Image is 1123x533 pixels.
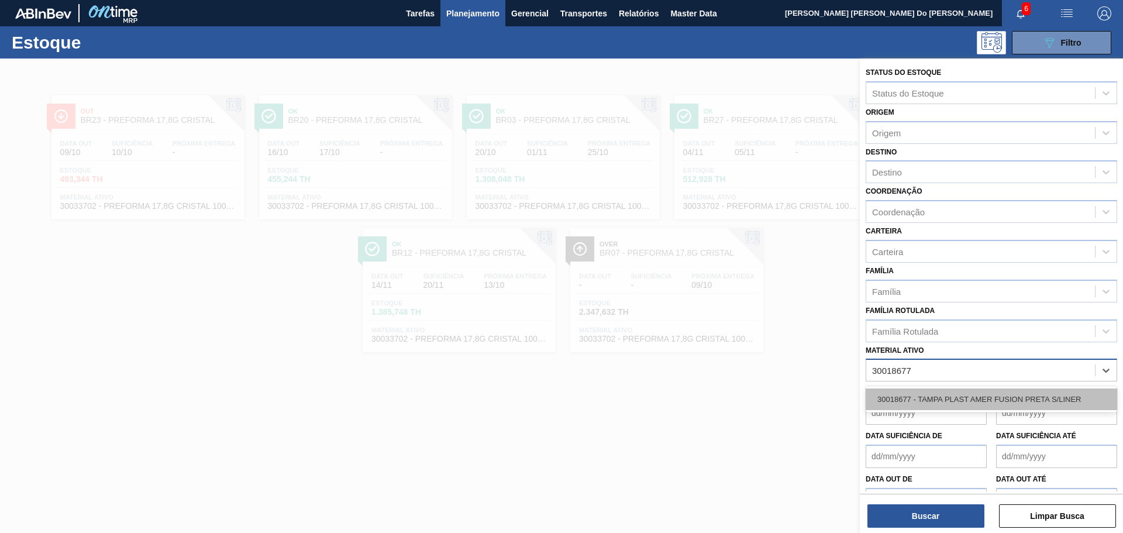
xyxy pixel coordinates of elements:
[872,128,901,137] div: Origem
[866,346,924,355] label: Material ativo
[866,307,935,315] label: Família Rotulada
[866,445,987,468] input: dd/mm/yyyy
[670,6,716,20] span: Master Data
[866,68,941,77] label: Status do Estoque
[872,286,901,296] div: Família
[866,108,894,116] label: Origem
[866,227,902,235] label: Carteira
[872,246,903,256] div: Carteira
[996,432,1076,440] label: Data suficiência até
[560,6,607,20] span: Transportes
[872,326,938,336] div: Família Rotulada
[977,31,1006,54] div: Pogramando: nenhum usuário selecionado
[872,167,902,177] div: Destino
[996,475,1046,483] label: Data out até
[866,432,942,440] label: Data suficiência de
[1022,2,1031,15] span: 6
[866,267,894,275] label: Família
[996,488,1117,511] input: dd/mm/yyyy
[619,6,659,20] span: Relatórios
[866,187,922,195] label: Coordenação
[866,401,987,425] input: dd/mm/yyyy
[12,36,187,49] h1: Estoque
[406,6,435,20] span: Tarefas
[996,401,1117,425] input: dd/mm/yyyy
[996,445,1117,468] input: dd/mm/yyyy
[872,207,925,217] div: Coordenação
[446,6,500,20] span: Planejamento
[511,6,549,20] span: Gerencial
[866,475,912,483] label: Data out de
[866,488,987,511] input: dd/mm/yyyy
[1060,6,1074,20] img: userActions
[1002,5,1039,22] button: Notificações
[866,148,897,156] label: Destino
[872,88,944,98] div: Status do Estoque
[866,388,1117,410] div: 30018677 - TAMPA PLAST AMER FUSION PRETA S/LINER
[15,8,71,19] img: TNhmsLtSVTkK8tSr43FrP2fwEKptu5GPRR3wAAAABJRU5ErkJggg==
[1012,31,1111,54] button: Filtro
[1061,38,1081,47] span: Filtro
[1097,6,1111,20] img: Logout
